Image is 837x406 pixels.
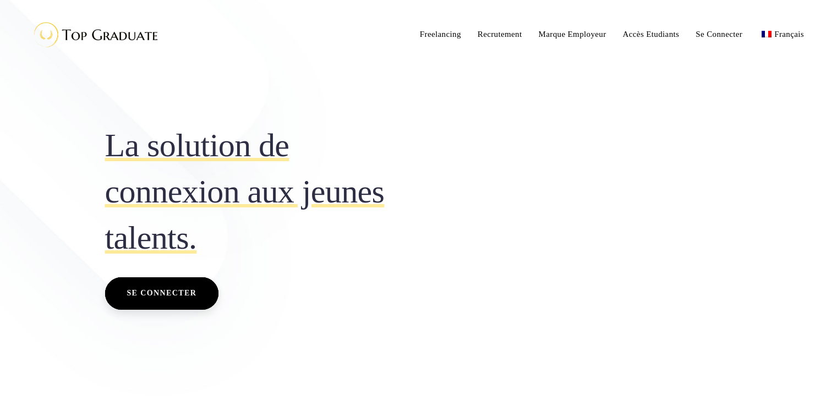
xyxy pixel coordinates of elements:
span: Freelancing [420,30,461,39]
span: Se Connecter [696,30,742,39]
img: Top Graduate [25,17,162,52]
a: Se connecter [105,277,219,309]
span: Recrutement [478,30,522,39]
img: Français [762,31,772,37]
span: Français [774,30,804,39]
span: Marque Employeur [539,30,606,39]
span: La solution de connexion aux jeunes talents. [105,122,411,261]
span: Accès Etudiants [623,30,680,39]
span: Se connecter [127,286,196,300]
